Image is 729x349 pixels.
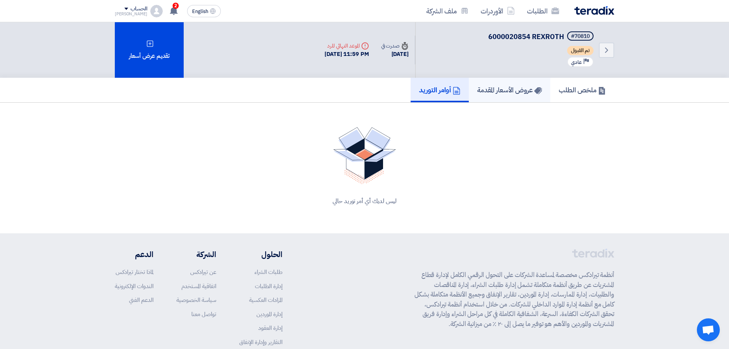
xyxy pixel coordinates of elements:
[249,296,282,304] a: المزادات العكسية
[420,2,475,20] a: ملف الشركة
[256,310,282,318] a: إدارة الموردين
[411,78,469,102] a: أوامر التوريد
[190,268,216,276] a: عن تيرادكس
[191,310,216,318] a: تواصل معنا
[559,85,606,94] h5: ملخص الطلب
[173,3,179,9] span: 2
[129,296,153,304] a: الدعم الفني
[325,42,369,50] div: الموعد النهائي للرد
[697,318,720,341] a: Open chat
[325,50,369,59] div: [DATE] 11:59 PM
[567,46,594,55] span: تم القبول
[115,12,147,16] div: [PERSON_NAME]
[258,324,282,332] a: إدارة العقود
[239,338,282,346] a: التقارير وإدارة الإنفاق
[254,268,282,276] a: طلبات الشراء
[176,249,216,260] li: الشركة
[181,282,216,290] a: اتفاقية المستخدم
[130,6,147,12] div: الحساب
[333,127,396,184] img: No Quotations Found!
[255,282,282,290] a: إدارة الطلبات
[419,85,460,94] h5: أوامر التوريد
[521,2,565,20] a: الطلبات
[115,282,153,290] a: الندوات الإلكترونية
[381,42,409,50] div: صدرت في
[414,270,614,329] p: أنظمة تيرادكس مخصصة لمساعدة الشركات على التحول الرقمي الكامل لإدارة قطاع المشتريات عن طريق أنظمة ...
[176,296,216,304] a: سياسة الخصوصية
[571,59,582,66] span: عادي
[475,2,521,20] a: الأوردرات
[187,5,221,17] button: English
[116,268,153,276] a: لماذا تختار تيرادكس
[115,249,153,260] li: الدعم
[115,22,184,78] div: تقديم عرض أسعار
[381,50,409,59] div: [DATE]
[192,9,208,14] span: English
[124,197,605,206] div: ليس لديك أي أمر توريد حالي
[550,78,614,102] a: ملخص الطلب
[571,34,590,39] div: #70810
[469,78,550,102] a: عروض الأسعار المقدمة
[574,6,614,15] img: Teradix logo
[488,31,595,42] h5: 6000020854 REXROTH
[488,31,564,42] span: 6000020854 REXROTH
[477,85,542,94] h5: عروض الأسعار المقدمة
[239,249,282,260] li: الحلول
[150,5,163,17] img: profile_test.png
